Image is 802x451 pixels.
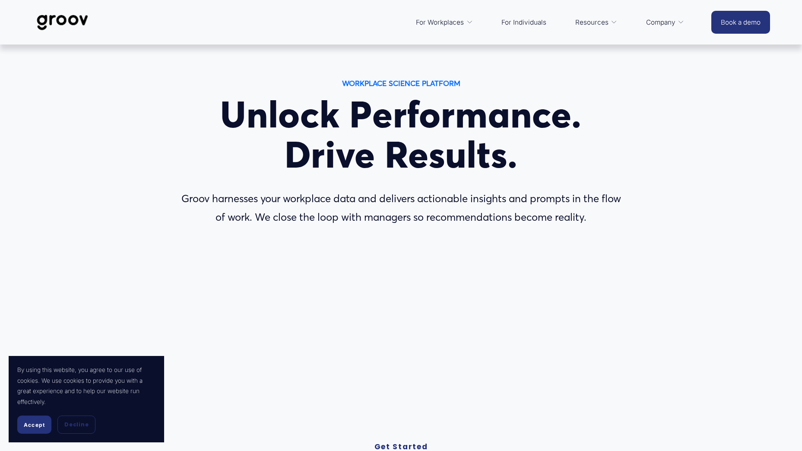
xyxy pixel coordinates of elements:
a: For Individuals [497,12,551,33]
span: Decline [64,421,89,429]
p: Groov harnesses your workplace data and delivers actionable insights and prompts in the flow of w... [175,190,627,227]
img: Groov | Workplace Science Platform | Unlock Performance | Drive Results [32,8,93,37]
span: For Workplaces [416,16,464,29]
span: Company [646,16,675,29]
button: Decline [57,416,95,434]
h1: Unlock Performance. Drive Results. [175,95,627,175]
p: By using this website, you agree to our use of cookies. We use cookies to provide you with a grea... [17,365,155,407]
a: folder dropdown [571,12,622,33]
a: Book a demo [711,11,770,34]
span: Accept [24,422,45,428]
a: folder dropdown [412,12,477,33]
a: folder dropdown [642,12,689,33]
section: Cookie banner [9,356,164,442]
strong: WORKPLACE SCIENCE PLATFORM [342,79,460,88]
span: Resources [575,16,609,29]
button: Accept [17,416,51,434]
